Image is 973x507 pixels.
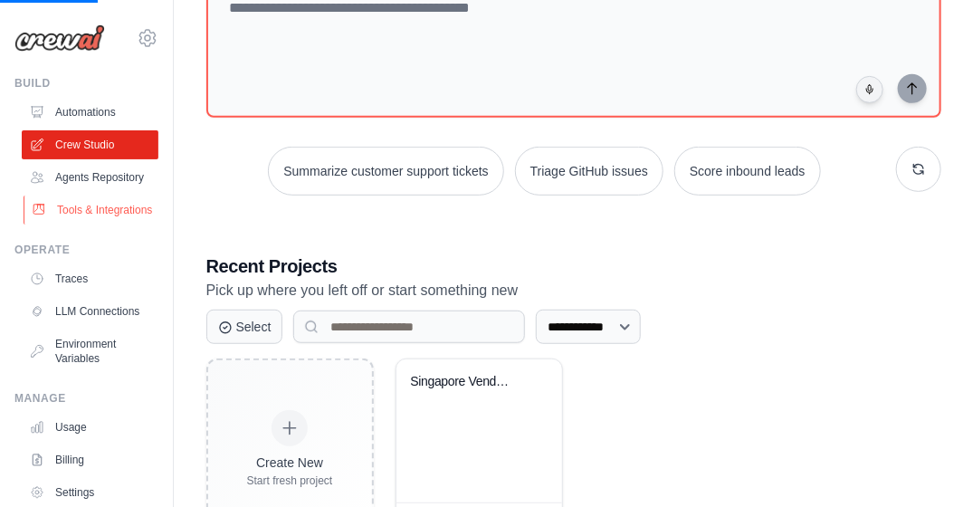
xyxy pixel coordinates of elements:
[22,297,158,326] a: LLM Connections
[14,24,105,52] img: Logo
[856,76,883,103] button: Click to speak your automation idea
[22,163,158,192] a: Agents Repository
[22,330,158,373] a: Environment Variables
[22,445,158,474] a: Billing
[896,147,941,192] button: Get new suggestions
[14,243,158,257] div: Operate
[674,147,821,196] button: Score inbound leads
[206,310,283,344] button: Select
[515,147,663,196] button: Triage GitHub issues
[22,264,158,293] a: Traces
[22,98,158,127] a: Automations
[247,454,333,472] div: Create New
[247,474,333,488] div: Start fresh project
[14,391,158,406] div: Manage
[206,279,941,302] p: Pick up where you left off or start something new
[411,374,520,390] div: Singapore Vendor Risk Screener
[22,130,158,159] a: Crew Studio
[268,147,503,196] button: Summarize customer support tickets
[14,76,158,91] div: Build
[24,196,160,225] a: Tools & Integrations
[206,253,941,279] h3: Recent Projects
[22,413,158,442] a: Usage
[22,478,158,507] a: Settings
